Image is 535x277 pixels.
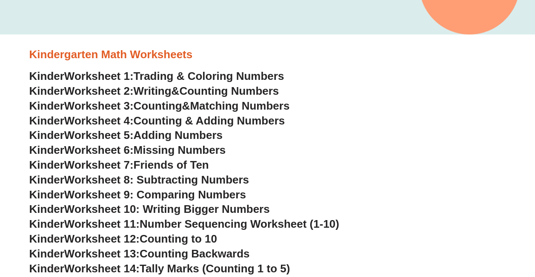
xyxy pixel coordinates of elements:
span: Kinder [29,262,64,275]
span: Missing Numbers [134,144,226,156]
span: Adding Numbers [134,129,223,141]
a: KinderWorksheet 7:Friends of Ten [29,158,209,171]
span: Worksheet 8: Subtracting Numbers [64,173,249,186]
span: Kinder [29,85,64,97]
a: KinderWorksheet 6:Missing Numbers [29,144,226,156]
span: Worksheet 4: [64,114,134,127]
span: Worksheet 5: [64,129,134,141]
span: Worksheet 7: [64,158,134,171]
span: Worksheet 10: Writing Bigger Numbers [64,203,270,215]
a: KinderWorksheet 1:Trading & Coloring Numbers [29,70,284,82]
span: Number Sequencing Worksheet (1-10) [140,218,339,230]
span: Counting Backwards [140,247,249,260]
a: KinderWorksheet 8: Subtracting Numbers [29,173,249,186]
span: Kinder [29,173,64,186]
span: Worksheet 3: [64,99,134,112]
a: KinderWorksheet 10: Writing Bigger Numbers [29,203,270,215]
span: Kinder [29,144,64,156]
span: Kinder [29,114,64,127]
span: Kinder [29,188,64,201]
a: KinderWorksheet 3:Counting&Matching Numbers [29,99,290,112]
span: Worksheet 2: [64,85,134,97]
span: Counting & Adding Numbers [134,114,285,127]
span: Kinder [29,70,64,82]
span: Counting [134,99,182,112]
span: Kinder [29,218,64,230]
h3: Kindergarten Math Worksheets [29,48,506,62]
span: Worksheet 1: [64,70,134,82]
span: Worksheet 12: [64,232,140,245]
a: KinderWorksheet 4:Counting & Adding Numbers [29,114,285,127]
span: Kinder [29,232,64,245]
a: KinderWorksheet 5:Adding Numbers [29,129,223,141]
span: Tally Marks (Counting 1 to 5) [140,262,290,275]
span: Worksheet 9: Comparing Numbers [64,188,246,201]
span: Matching Numbers [190,99,289,112]
a: KinderWorksheet 2:Writing&Counting Numbers [29,85,279,97]
span: Counting to 10 [140,232,217,245]
span: Worksheet 14: [64,262,140,275]
span: Kinder [29,158,64,171]
span: Kinder [29,247,64,260]
span: Kinder [29,203,64,215]
span: Counting Numbers [179,85,279,97]
a: KinderWorksheet 9: Comparing Numbers [29,188,246,201]
span: Worksheet 6: [64,144,134,156]
span: Kinder [29,99,64,112]
span: Trading & Coloring Numbers [134,70,284,82]
span: Friends of Ten [134,158,209,171]
span: Worksheet 13: [64,247,140,260]
span: Kinder [29,129,64,141]
span: Worksheet 11: [64,218,140,230]
span: Writing [134,85,172,97]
